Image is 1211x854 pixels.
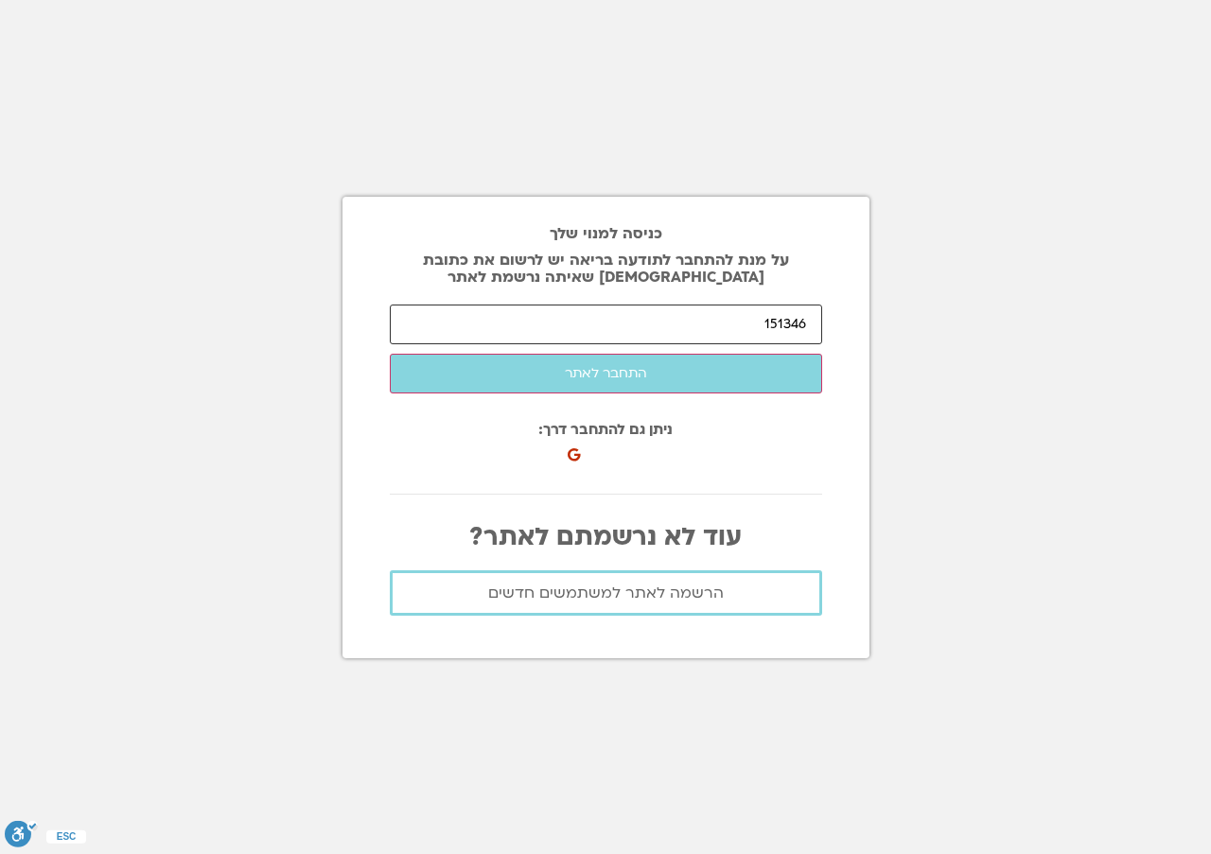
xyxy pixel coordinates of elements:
button: התחבר לאתר [390,354,822,393]
p: עוד לא נרשמתם לאתר? [390,523,822,551]
input: הקוד שקיבלת [390,305,822,344]
h2: כניסה למנוי שלך [390,225,822,242]
p: על מנת להתחבר לתודעה בריאה יש לרשום את כתובת [DEMOGRAPHIC_DATA] שאיתה נרשמת לאתר [390,252,822,286]
span: הרשמה לאתר למשתמשים חדשים [488,584,724,601]
a: הרשמה לאתר למשתמשים חדשים [390,570,822,616]
iframe: כפתור לכניסה באמצעות חשבון Google [571,427,780,469]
